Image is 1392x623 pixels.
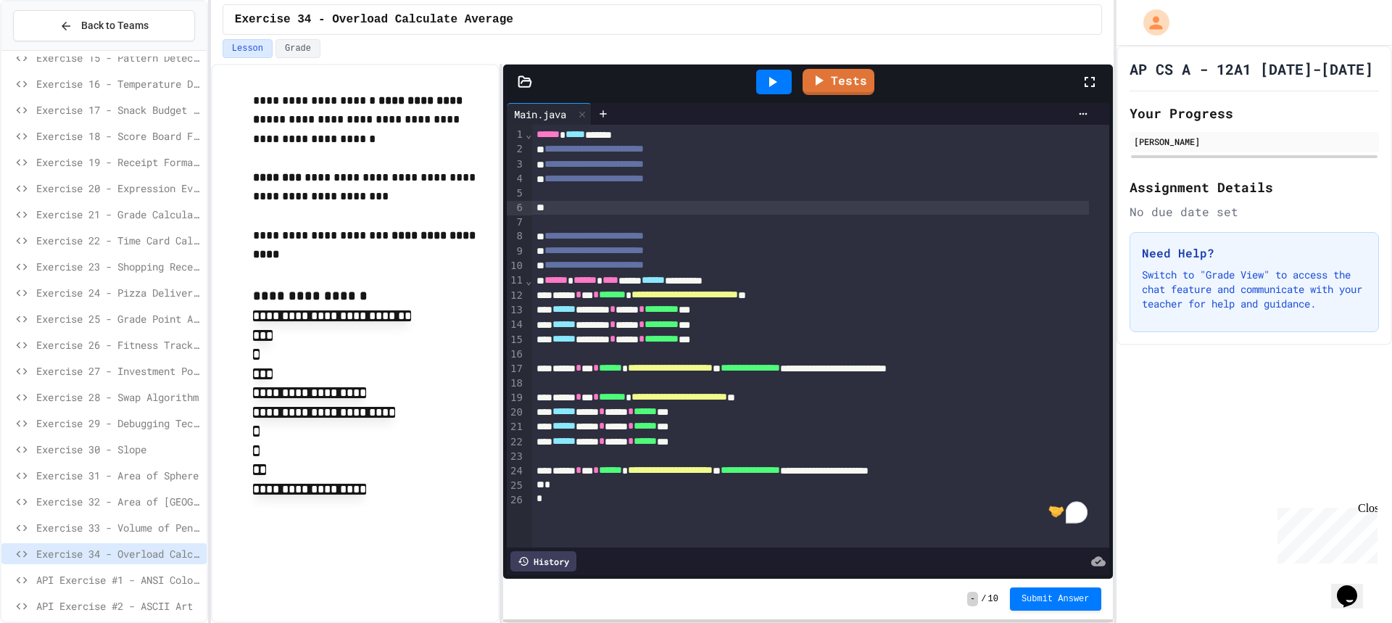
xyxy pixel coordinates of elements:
[507,289,525,303] div: 12
[36,259,201,274] span: Exercise 23 - Shopping Receipt Builder
[507,333,525,347] div: 15
[507,244,525,259] div: 9
[36,389,201,405] span: Exercise 28 - Swap Algorithm
[525,128,532,140] span: Fold line
[507,215,525,230] div: 7
[235,11,513,28] span: Exercise 34 - Overload Calculate Average
[275,39,320,58] button: Grade
[507,391,525,405] div: 19
[36,363,201,379] span: Exercise 27 - Investment Portfolio Tracker
[507,479,525,493] div: 25
[1130,177,1379,197] h2: Assignment Details
[507,229,525,244] div: 8
[223,39,273,58] button: Lesson
[36,442,201,457] span: Exercise 30 - Slope
[36,572,201,587] span: API Exercise #1 - ANSI Colors
[36,233,201,248] span: Exercise 22 - Time Card Calculator
[967,592,978,606] span: -
[1010,587,1101,611] button: Submit Answer
[1331,565,1377,608] iframe: chat widget
[507,435,525,450] div: 22
[507,376,525,391] div: 18
[36,181,201,196] span: Exercise 20 - Expression Evaluator Fix
[507,103,592,125] div: Main.java
[36,50,201,65] span: Exercise 15 - Pattern Detective
[507,347,525,362] div: 16
[507,420,525,434] div: 21
[507,493,525,508] div: 26
[36,76,201,91] span: Exercise 16 - Temperature Display Fix
[1130,203,1379,220] div: No due date set
[36,337,201,352] span: Exercise 26 - Fitness Tracker Debugger
[987,593,998,605] span: 10
[36,546,201,561] span: Exercise 34 - Overload Calculate Average
[507,259,525,273] div: 10
[36,311,201,326] span: Exercise 25 - Grade Point Average
[36,520,201,535] span: Exercise 33 - Volume of Pentagon Prism
[507,450,525,464] div: 23
[507,362,525,376] div: 17
[981,593,986,605] span: /
[6,6,100,92] div: Chat with us now!Close
[36,128,201,144] span: Exercise 18 - Score Board Fixer
[507,128,525,142] div: 1
[507,107,573,122] div: Main.java
[1134,135,1375,148] div: [PERSON_NAME]
[36,154,201,170] span: Exercise 19 - Receipt Formatter
[36,494,201,509] span: Exercise 32 - Area of [GEOGRAPHIC_DATA]
[1128,6,1173,39] div: My Account
[1272,502,1377,564] iframe: chat widget
[36,207,201,222] span: Exercise 21 - Grade Calculator Pro
[532,125,1109,548] div: To enrich screen reader interactions, please activate Accessibility in Grammarly extension settings
[36,285,201,300] span: Exercise 24 - Pizza Delivery Calculator
[507,142,525,157] div: 2
[507,318,525,332] div: 14
[1022,593,1090,605] span: Submit Answer
[36,598,201,614] span: API Exercise #2 - ASCII Art
[507,201,525,215] div: 6
[36,416,201,431] span: Exercise 29 - Debugging Techniques
[803,69,874,95] a: Tests
[507,273,525,288] div: 11
[525,275,532,286] span: Fold line
[13,10,195,41] button: Back to Teams
[507,186,525,201] div: 5
[1130,103,1379,123] h2: Your Progress
[1130,59,1373,79] h1: AP CS A - 12A1 [DATE]-[DATE]
[81,18,149,33] span: Back to Teams
[507,157,525,172] div: 3
[1142,244,1367,262] h3: Need Help?
[507,172,525,186] div: 4
[36,468,201,483] span: Exercise 31 - Area of Sphere
[507,405,525,420] div: 20
[507,464,525,479] div: 24
[1142,268,1367,311] p: Switch to "Grade View" to access the chat feature and communicate with your teacher for help and ...
[510,551,576,572] div: History
[507,303,525,318] div: 13
[36,102,201,117] span: Exercise 17 - Snack Budget Tracker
